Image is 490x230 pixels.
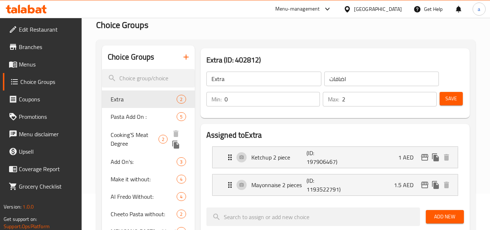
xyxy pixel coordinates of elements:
[306,149,343,166] p: (ID: 197906467)
[177,176,185,183] span: 4
[19,25,76,34] span: Edit Restaurant
[354,5,402,13] div: [GEOGRAPHIC_DATA]
[111,130,158,148] span: Cooking’S Meat Degree
[441,152,452,163] button: delete
[3,125,82,143] a: Menu disclaimer
[206,130,464,141] h2: Assigned to Extra
[22,202,34,211] span: 1.0.0
[419,179,430,190] button: edit
[251,181,307,189] p: Mayonnaise 2 pieces
[177,113,185,120] span: 5
[177,175,186,183] div: Choices
[206,144,464,171] li: Expand
[177,158,185,165] span: 3
[213,174,458,195] div: Expand
[19,112,76,121] span: Promotions
[170,128,181,139] button: delete
[102,90,194,108] div: Extra2
[445,94,457,103] span: Save
[19,60,76,69] span: Menus
[102,108,194,125] div: Pasta Add On :5
[19,182,76,191] span: Grocery Checklist
[3,143,82,160] a: Upsell
[111,112,177,121] span: Pasta Add On :
[111,175,177,183] span: Make it without:
[211,95,222,104] p: Min:
[306,176,343,194] p: (ID: 1193522791)
[102,205,194,223] div: Cheeto Pasta without:2
[19,130,76,138] span: Menu disclaimer
[430,179,441,190] button: duplicate
[19,165,76,173] span: Coverage Report
[213,147,458,168] div: Expand
[251,153,307,162] p: Ketchup 2 piece
[430,152,441,163] button: duplicate
[206,207,420,226] input: search
[20,77,76,86] span: Choice Groups
[275,5,320,13] div: Menu-management
[478,5,480,13] span: a
[170,139,181,150] button: duplicate
[328,95,339,104] p: Max:
[177,112,186,121] div: Choices
[3,108,82,125] a: Promotions
[419,152,430,163] button: edit
[4,214,37,224] span: Get support on:
[426,210,464,223] button: Add New
[111,95,177,104] span: Extra
[177,211,185,218] span: 2
[3,73,82,90] a: Choice Groups
[108,52,154,62] h2: Choice Groups
[440,92,463,105] button: Save
[3,178,82,195] a: Grocery Checklist
[177,210,186,218] div: Choices
[19,147,76,156] span: Upsell
[102,125,194,153] div: Cooking’S Meat Degree2deleteduplicate
[206,171,464,199] li: Expand
[3,38,82,56] a: Branches
[177,96,185,103] span: 2
[111,157,177,166] span: Add On's:
[96,17,148,33] span: Choice Groups
[432,212,458,221] span: Add New
[158,135,168,144] div: Choices
[102,188,194,205] div: Al Fredo Without:4
[3,56,82,73] a: Menus
[206,54,464,66] h3: Extra (ID: 402812)
[177,95,186,104] div: Choices
[394,181,419,189] p: 1.5 AED
[3,160,82,178] a: Coverage Report
[3,90,82,108] a: Coupons
[102,69,194,88] input: search
[111,192,177,201] span: Al Fredo Without:
[177,193,185,200] span: 4
[441,179,452,190] button: delete
[4,202,21,211] span: Version:
[102,153,194,170] div: Add On's:3
[102,170,194,188] div: Make it without:4
[398,153,419,162] p: 1 AED
[19,95,76,104] span: Coupons
[111,210,177,218] span: Cheeto Pasta without:
[19,43,76,51] span: Branches
[177,192,186,201] div: Choices
[3,21,82,38] a: Edit Restaurant
[159,136,167,143] span: 2
[177,157,186,166] div: Choices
